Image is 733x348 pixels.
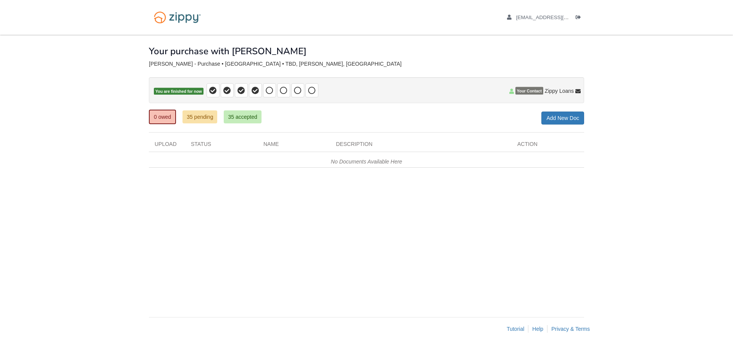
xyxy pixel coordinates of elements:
[224,110,261,123] a: 35 accepted
[149,110,176,124] a: 0 owed
[149,61,584,67] div: [PERSON_NAME] - Purchase • [GEOGRAPHIC_DATA] • TBD, [PERSON_NAME], [GEOGRAPHIC_DATA]
[331,159,402,165] em: No Documents Available Here
[576,15,584,22] a: Log out
[512,140,584,152] div: Action
[545,87,574,95] span: Zippy Loans
[330,140,512,152] div: Description
[516,15,604,20] span: ajakkcarr@gmail.com
[551,326,590,332] a: Privacy & Terms
[258,140,330,152] div: Name
[515,87,543,95] span: Your Contact
[149,140,185,152] div: Upload
[507,15,604,22] a: edit profile
[149,8,206,27] img: Logo
[149,46,307,56] h1: Your purchase with [PERSON_NAME]
[154,88,203,95] span: You are finished for now
[507,326,524,332] a: Tutorial
[182,110,217,123] a: 35 pending
[541,112,584,125] a: Add New Doc
[185,140,258,152] div: Status
[532,326,543,332] a: Help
